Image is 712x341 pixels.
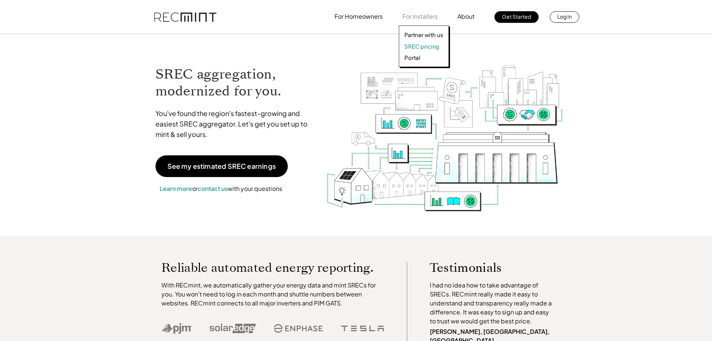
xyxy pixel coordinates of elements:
p: For Installers [403,11,438,22]
p: Testimonials [430,262,541,273]
a: Log In [550,11,579,23]
p: I had no idea how to take advantage of SRECs. RECmint really made it easy to understand and trans... [430,281,555,326]
p: Log In [557,11,572,22]
a: Portal [404,54,443,61]
p: You've found the region's fastest-growing and easiest SREC aggregator. Let's get you set up to mi... [155,108,315,140]
a: Learn more [160,185,192,192]
a: contact us [198,185,228,192]
p: With RECmint, we automatically gather your energy data and mint SRECs for you. You won't need to ... [161,281,384,308]
p: About [457,11,475,22]
p: or with your questions [155,184,286,194]
p: Reliable automated energy reporting. [161,262,384,273]
p: Get Started [502,11,531,22]
p: Portal [404,54,420,61]
a: Get Started [494,11,539,23]
img: RECmint value cycle [326,45,564,213]
p: See my estimated SREC earnings [167,163,276,170]
a: See my estimated SREC earnings [155,155,288,177]
p: For Homeowners [335,11,383,22]
h1: SREC aggregation, modernized for you. [155,66,315,100]
a: Partner with us [404,31,443,39]
a: SREC pricing [404,43,443,50]
p: SREC pricing [404,43,439,50]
